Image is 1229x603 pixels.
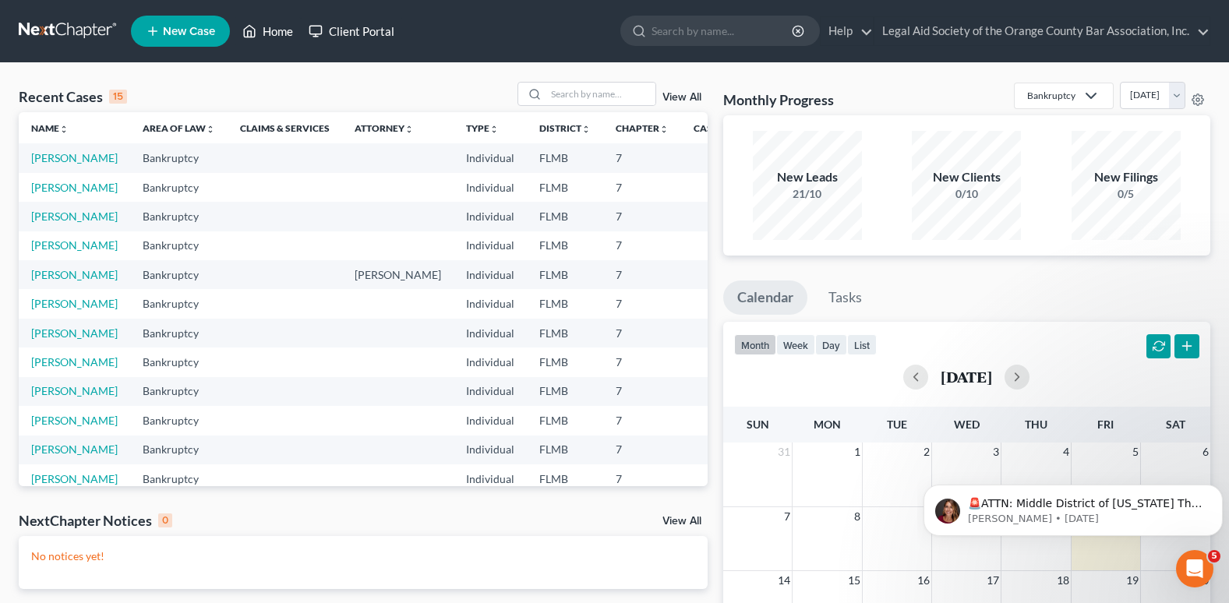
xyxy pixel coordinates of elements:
a: [PERSON_NAME] [31,355,118,368]
td: FLMB [527,319,603,347]
i: unfold_more [206,125,215,134]
a: Nameunfold_more [31,122,69,134]
td: FLMB [527,143,603,172]
td: FLMB [527,464,603,493]
iframe: Intercom live chat [1176,550,1213,587]
a: [PERSON_NAME] [31,238,118,252]
span: 31 [776,443,792,461]
td: Individual [454,436,527,464]
td: 7 [603,202,681,231]
span: 5 [1131,443,1140,461]
button: list [847,334,877,355]
a: Chapterunfold_more [616,122,669,134]
i: unfold_more [59,125,69,134]
a: Help [821,17,873,45]
span: Wed [954,418,980,431]
span: 15 [846,571,862,590]
span: 2 [922,443,931,461]
a: Client Portal [301,17,402,45]
div: New Clients [912,168,1021,186]
a: View All [662,516,701,527]
td: 7 [603,260,681,289]
a: [PERSON_NAME] [31,384,118,397]
td: 7 [603,436,681,464]
span: Thu [1025,418,1047,431]
span: 16 [916,571,931,590]
span: Fri [1097,418,1114,431]
span: 8 [853,507,862,526]
span: 3 [991,443,1001,461]
a: [PERSON_NAME] [31,326,118,340]
i: unfold_more [581,125,591,134]
td: 7 [603,319,681,347]
td: Bankruptcy [130,173,228,202]
td: [PERSON_NAME] [342,260,454,289]
a: Attorneyunfold_more [355,122,414,134]
a: [PERSON_NAME] [31,297,118,310]
div: 0 [158,513,172,527]
a: Case Nounfold_more [694,122,743,134]
a: [PERSON_NAME] [31,414,118,427]
span: New Case [163,26,215,37]
td: Individual [454,464,527,493]
td: Bankruptcy [130,347,228,376]
span: 5 [1208,550,1220,562]
div: New Leads [753,168,862,186]
span: 17 [985,571,1001,590]
td: 7 [603,464,681,493]
span: 1 [853,443,862,461]
div: 0/10 [912,186,1021,202]
td: Individual [454,406,527,435]
span: 6 [1201,443,1210,461]
button: week [776,334,815,355]
a: Calendar [723,280,807,315]
td: FLMB [527,406,603,435]
td: Bankruptcy [130,289,228,318]
td: 7 [603,406,681,435]
td: Bankruptcy [130,377,228,406]
td: Individual [454,260,527,289]
div: 0/5 [1072,186,1181,202]
td: 7 [603,377,681,406]
td: FLMB [527,347,603,376]
th: Claims & Services [228,112,342,143]
td: Individual [454,143,527,172]
td: FLMB [527,173,603,202]
a: [PERSON_NAME] [31,181,118,194]
td: 7 [603,347,681,376]
span: 7 [782,507,792,526]
td: Individual [454,347,527,376]
span: 18 [1055,571,1071,590]
span: Sun [747,418,769,431]
a: [PERSON_NAME] [31,472,118,485]
td: FLMB [527,377,603,406]
td: Bankruptcy [130,464,228,493]
a: [PERSON_NAME] [31,443,118,456]
td: FLMB [527,202,603,231]
span: Mon [814,418,841,431]
td: 7 [603,289,681,318]
td: FLMB [527,231,603,260]
td: 7 [603,173,681,202]
a: Tasks [814,280,876,315]
h3: Monthly Progress [723,90,834,109]
iframe: Intercom notifications message [917,452,1229,561]
td: Individual [454,289,527,318]
span: 4 [1061,443,1071,461]
div: NextChapter Notices [19,511,172,530]
td: Bankruptcy [130,436,228,464]
td: Individual [454,202,527,231]
a: Legal Aid Society of the Orange County Bar Association, Inc. [874,17,1210,45]
h2: [DATE] [941,368,992,385]
i: unfold_more [659,125,669,134]
a: [PERSON_NAME] [31,151,118,164]
div: Recent Cases [19,87,127,106]
a: [PERSON_NAME] [31,210,118,223]
td: FLMB [527,260,603,289]
a: Home [235,17,301,45]
input: Search by name... [652,16,794,45]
